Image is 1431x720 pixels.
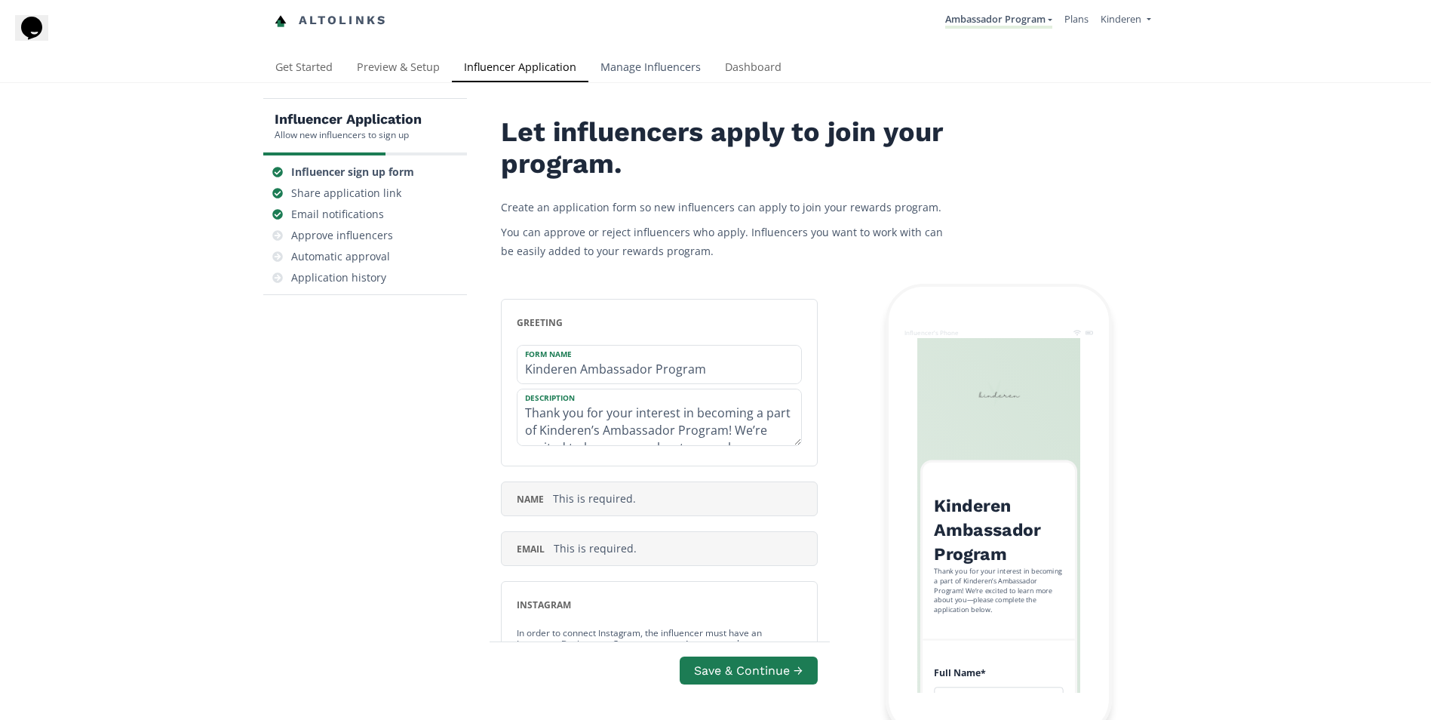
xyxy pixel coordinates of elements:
[517,543,545,555] span: email
[517,316,563,329] span: greeting
[934,688,1063,711] input: Type your full name...
[501,223,953,260] p: You can approve or reject influencers who apply. Influencers you want to work with can be easily ...
[975,370,1023,418] img: t9gvFYbm8xZn
[275,128,422,141] div: Allow new influencers to sign up
[275,15,287,27] img: favicon-32x32.png
[934,567,1063,615] div: Thank you for your interest in becoming a part of Kinderen’s Ambassador Program! We’re excited to...
[517,389,786,403] label: Description
[517,620,792,666] small: In order to connect Instagram, the influencer must have an Instagram Business or Creator account.
[713,54,794,84] a: Dashboard
[345,54,452,84] a: Preview & Setup
[291,207,384,222] div: Email notifications
[291,249,390,264] div: Automatic approval
[904,328,959,337] div: Influencer's Phone
[501,117,953,180] h2: Let influencers apply to join your program.
[554,541,637,555] span: This is required.
[680,657,817,685] button: Save & Continue →
[291,165,414,180] div: Influencer sign up form
[517,493,544,506] span: name
[291,228,393,243] div: Approve influencers
[553,491,636,506] span: This is required.
[501,198,953,217] p: Create an application form so new influencers can apply to join your rewards program.
[452,54,588,84] a: Influencer Application
[517,598,571,611] span: instagram
[945,12,1052,29] a: Ambassador Program
[1101,12,1150,29] a: Kinderen
[291,186,401,201] div: Share application link
[934,665,1063,682] h4: Full Name *
[275,110,422,128] h5: Influencer Application
[1064,12,1089,26] a: Plans
[291,270,386,285] div: Application history
[517,346,786,359] label: Form Name
[275,8,388,33] a: Altolinks
[263,54,345,84] a: Get Started
[517,389,801,445] textarea: Thank you for your interest in becoming a part of Kinderen’s Ambassador Program! We’re excited to...
[934,494,1063,567] h2: Kinderen Ambassador Program
[1101,12,1141,26] span: Kinderen
[15,15,63,60] iframe: chat widget
[588,54,713,84] a: Manage Influencers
